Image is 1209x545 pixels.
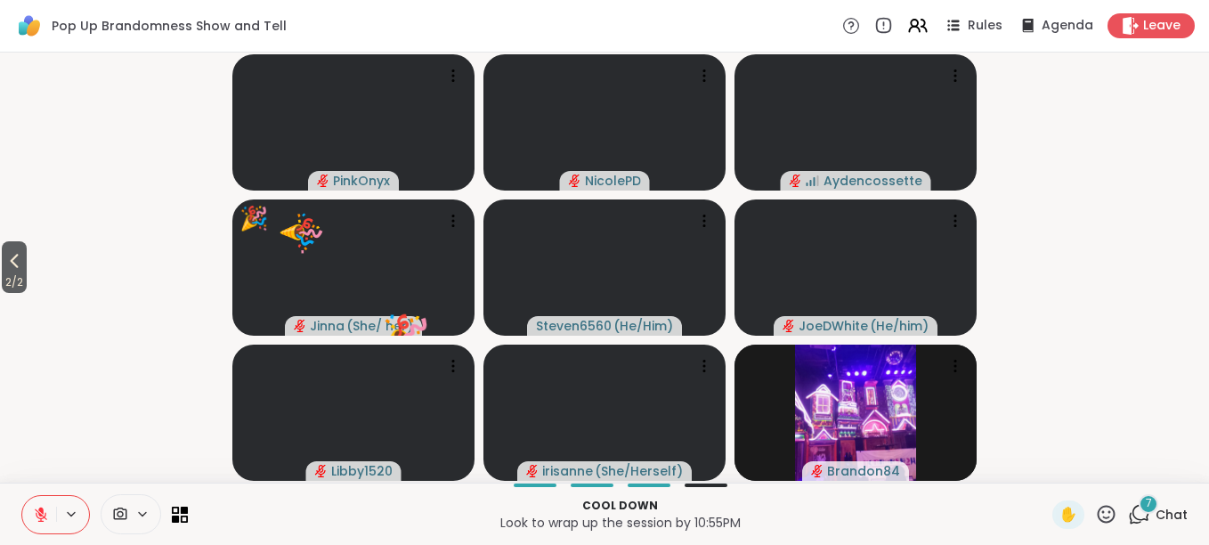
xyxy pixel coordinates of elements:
span: 2 / 2 [2,272,27,293]
button: 🎉 [361,292,448,378]
span: audio-muted [526,465,539,477]
span: PinkOnyx [333,172,390,190]
span: 7 [1146,496,1152,511]
span: Libby1520 [331,462,393,480]
button: 2/2 [2,241,27,293]
span: ( She/Herself ) [595,462,683,480]
span: NicolePD [585,172,641,190]
span: irisanne [542,462,593,480]
img: ShareWell Logomark [14,11,45,41]
div: 🎉 [239,201,268,236]
span: Steven6560 [536,317,612,335]
span: audio-muted [317,175,329,187]
span: audio-muted [315,465,328,477]
span: audio-muted [569,175,581,187]
p: Cool down [199,498,1042,514]
span: audio-muted [811,465,824,477]
span: Brandon84 [827,462,900,480]
span: Rules [968,17,1002,35]
span: audio-muted [294,320,306,332]
span: ( He/him ) [870,317,929,335]
p: Look to wrap up the session by 10:55PM [199,514,1042,532]
span: Jinna [310,317,345,335]
span: Chat [1156,506,1188,524]
img: Brandon84 [795,345,916,481]
span: Pop Up Brandomness Show and Tell [52,17,287,35]
span: Leave [1143,17,1181,35]
button: 🎉 [260,191,343,273]
span: audio-muted [783,320,795,332]
span: ✋ [1059,504,1077,525]
span: Agenda [1042,17,1093,35]
span: audio-muted [790,175,802,187]
span: JoeDWhite [799,317,868,335]
span: Aydencossette [824,172,922,190]
span: ( She/ her ) [346,317,413,335]
span: ( He/Him ) [613,317,673,335]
